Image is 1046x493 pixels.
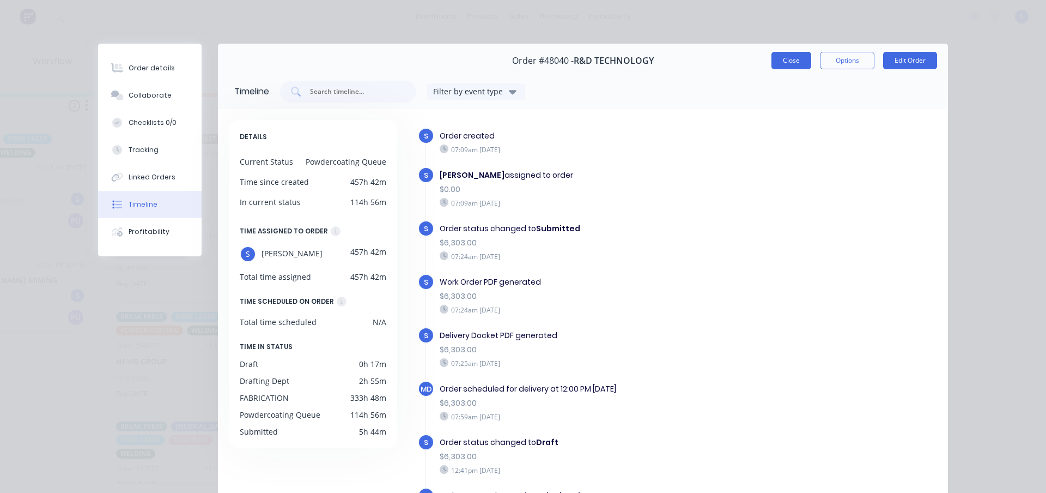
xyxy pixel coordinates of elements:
[129,145,159,155] div: Tracking
[424,330,428,341] span: S
[350,196,386,208] div: 114h 56m
[240,131,267,143] span: DETAILS
[240,341,293,353] span: TIME IN STATUS
[424,437,428,448] span: S
[440,170,760,181] div: assigned to order
[771,52,811,69] button: Close
[234,85,269,98] div: Timeline
[440,145,760,154] div: 07:09am [DATE]
[440,170,504,181] b: [PERSON_NAME]
[261,246,323,262] span: [PERSON_NAME]
[129,227,169,237] div: Profitability
[433,86,506,97] div: Filter by event type
[440,291,760,302] div: $6,303.00
[98,55,202,82] button: Order details
[129,118,177,128] div: Checklists 0/0
[98,191,202,218] button: Timeline
[240,156,293,167] div: Current Status
[574,56,654,66] span: R&D TECHNOLOGY
[350,409,386,420] div: 114h 56m
[240,176,309,188] div: Time since created
[350,176,386,188] div: 457h 42m
[129,172,175,182] div: Linked Orders
[309,86,399,97] input: Search timeline...
[424,224,428,234] span: S
[240,316,317,328] div: Total time scheduled
[440,198,760,208] div: 07:09am [DATE]
[421,384,432,394] span: MD
[306,156,386,167] div: Powdercoating Queue
[440,465,760,475] div: 12:41pm [DATE]
[440,130,760,142] div: Order created
[440,437,760,448] div: Order status changed to
[240,375,289,387] div: Drafting Dept
[440,184,760,195] div: $0.00
[440,383,760,395] div: Order scheduled for delivery at 12:00 PM [DATE]
[240,296,334,308] div: TIME SCHEDULED ON ORDER
[373,316,386,328] div: N/A
[129,63,175,73] div: Order details
[820,52,874,69] button: Options
[350,392,386,404] div: 333h 48m
[440,251,760,261] div: 07:24am [DATE]
[440,412,760,422] div: 07:59am [DATE]
[240,409,320,420] div: Powdercoating Queue
[427,83,525,100] button: Filter by event type
[424,277,428,287] span: S
[440,451,760,462] div: $6,303.00
[240,392,289,404] div: FABRICATION
[359,358,386,370] div: 0h 17m
[98,218,202,245] button: Profitability
[440,358,760,368] div: 07:25am [DATE]
[98,136,202,164] button: Tracking
[350,246,386,262] div: 457h 42m
[98,164,202,191] button: Linked Orders
[240,271,311,282] div: Total time assigned
[883,52,937,69] button: Edit Order
[240,426,278,437] div: Submitted
[424,131,428,141] span: S
[440,237,760,249] div: $6,303.00
[512,56,574,66] span: Order #48040 -
[440,276,760,288] div: Work Order PDF generated
[440,305,760,315] div: 07:24am [DATE]
[424,170,428,181] span: S
[98,109,202,136] button: Checklists 0/0
[536,223,580,234] b: Submitted
[129,200,157,209] div: Timeline
[129,91,172,100] div: Collaborate
[359,426,386,437] div: 5h 44m
[98,82,202,109] button: Collaborate
[536,437,558,448] b: Draft
[240,225,328,237] div: TIME ASSIGNED TO ORDER
[359,375,386,387] div: 2h 55m
[240,196,301,208] div: In current status
[440,344,760,356] div: $6,303.00
[440,398,760,409] div: $6,303.00
[350,271,386,282] div: 457h 42m
[440,330,760,341] div: Delivery Docket PDF generated
[240,246,256,262] div: S
[240,358,258,370] div: Draft
[440,223,760,235] div: Order status changed to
